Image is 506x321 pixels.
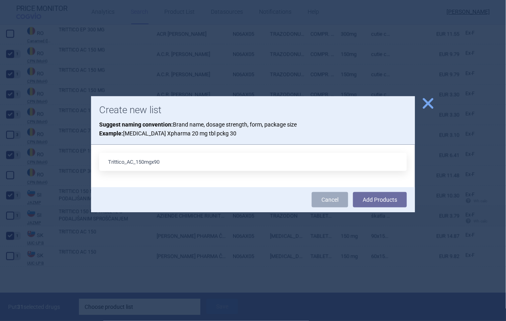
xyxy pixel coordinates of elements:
[99,121,173,128] strong: Suggest naming convention:
[99,104,407,116] h1: Create new list
[99,153,407,171] input: List name
[99,120,407,138] p: Brand name, dosage strength, form, package size [MEDICAL_DATA] Xpharma 20 mg tbl pckg 30
[312,192,348,207] a: Cancel
[353,192,407,207] button: Add Products
[99,130,123,137] strong: Example:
